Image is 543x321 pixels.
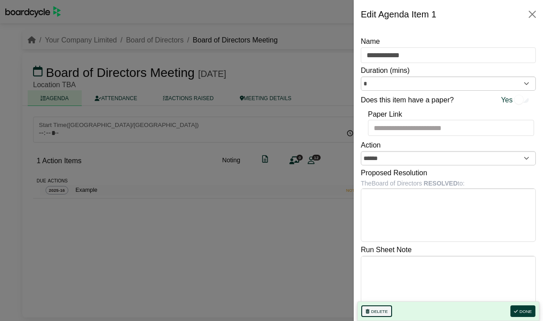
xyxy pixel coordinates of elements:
button: Delete [361,305,392,317]
label: Does this item have a paper? [361,94,454,106]
label: Name [361,36,380,47]
button: Close [525,7,539,21]
label: Action [361,139,380,151]
button: Done [510,305,535,317]
label: Paper Link [368,109,402,120]
div: The Board of Directors to: [361,178,536,188]
div: Edit Agenda Item 1 [361,7,436,21]
label: Duration (mins) [361,65,409,76]
b: RESOLVED [424,180,458,187]
label: Proposed Resolution [361,167,427,179]
label: Run Sheet Note [361,244,412,256]
span: Yes [501,94,513,106]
